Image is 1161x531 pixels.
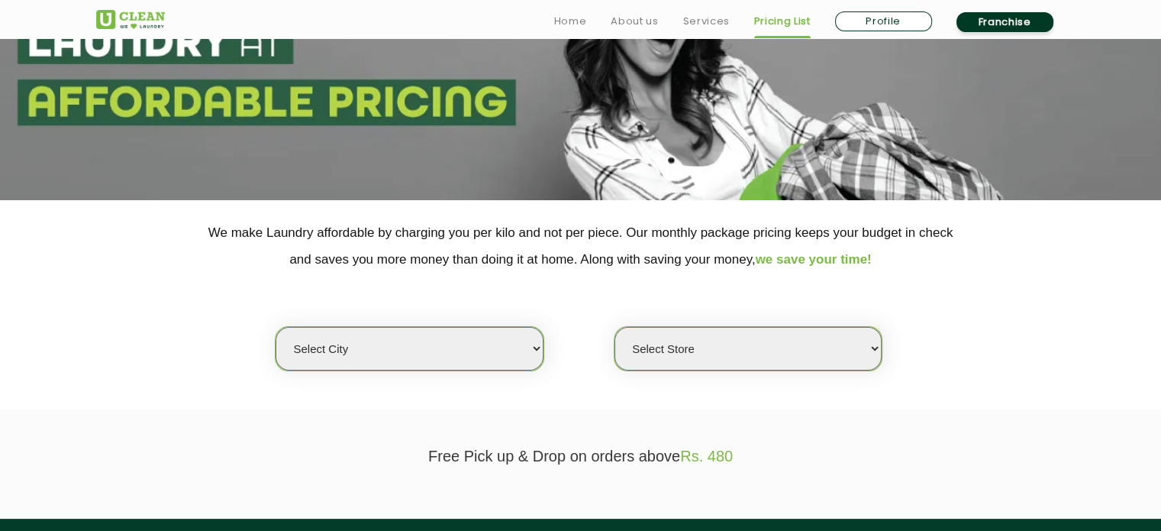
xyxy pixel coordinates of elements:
[835,11,932,31] a: Profile
[756,252,872,267] span: we save your time!
[96,448,1066,465] p: Free Pick up & Drop on orders above
[611,12,658,31] a: About us
[682,12,729,31] a: Services
[96,10,165,29] img: UClean Laundry and Dry Cleaning
[554,12,587,31] a: Home
[956,12,1053,32] a: Franchise
[96,219,1066,273] p: We make Laundry affordable by charging you per kilo and not per piece. Our monthly package pricin...
[680,448,733,465] span: Rs. 480
[754,12,811,31] a: Pricing List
